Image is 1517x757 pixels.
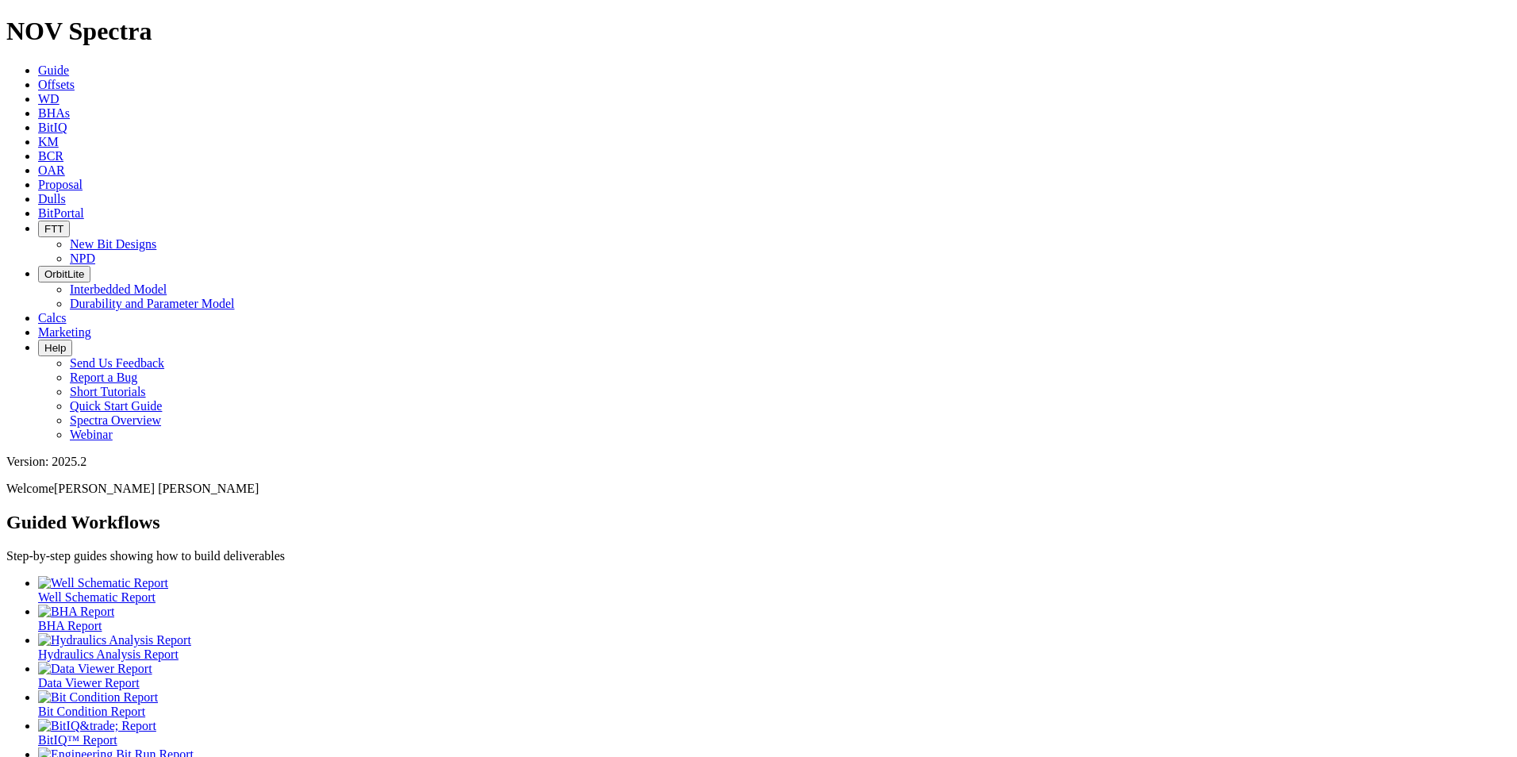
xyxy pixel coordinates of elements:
a: Proposal [38,178,83,191]
a: Send Us Feedback [70,356,164,370]
span: OrbitLite [44,268,84,280]
a: Report a Bug [70,371,137,384]
a: BHAs [38,106,70,120]
img: BHA Report [38,605,114,619]
a: Marketing [38,325,91,339]
a: BCR [38,149,63,163]
a: Offsets [38,78,75,91]
a: Quick Start Guide [70,399,162,413]
span: Bit Condition Report [38,705,145,718]
a: Guide [38,63,69,77]
button: OrbitLite [38,266,90,282]
a: Data Viewer Report Data Viewer Report [38,662,1511,690]
a: Bit Condition Report Bit Condition Report [38,690,1511,718]
img: BitIQ&trade; Report [38,719,156,733]
a: OAR [38,163,65,177]
a: Hydraulics Analysis Report Hydraulics Analysis Report [38,633,1511,661]
a: Short Tutorials [70,385,146,398]
a: Spectra Overview [70,413,161,427]
a: Interbedded Model [70,282,167,296]
a: KM [38,135,59,148]
button: Help [38,340,72,356]
img: Bit Condition Report [38,690,158,705]
span: [PERSON_NAME] [PERSON_NAME] [54,482,259,495]
h2: Guided Workflows [6,512,1511,533]
a: Durability and Parameter Model [70,297,235,310]
span: BHA Report [38,619,102,632]
a: NPD [70,252,95,265]
a: Well Schematic Report Well Schematic Report [38,576,1511,604]
a: BitIQ&trade; Report BitIQ™ Report [38,719,1511,747]
span: Hydraulics Analysis Report [38,647,179,661]
p: Step-by-step guides showing how to build deliverables [6,549,1511,563]
span: BitIQ™ Report [38,733,117,747]
p: Welcome [6,482,1511,496]
a: WD [38,92,60,106]
a: BHA Report BHA Report [38,605,1511,632]
img: Well Schematic Report [38,576,168,590]
a: BitPortal [38,206,84,220]
img: Hydraulics Analysis Report [38,633,191,647]
a: Webinar [70,428,113,441]
h1: NOV Spectra [6,17,1511,46]
span: Help [44,342,66,354]
a: Calcs [38,311,67,325]
a: BitIQ [38,121,67,134]
span: Well Schematic Report [38,590,156,604]
span: FTT [44,223,63,235]
span: Data Viewer Report [38,676,140,690]
a: New Bit Designs [70,237,156,251]
button: FTT [38,221,70,237]
a: Dulls [38,192,66,206]
img: Data Viewer Report [38,662,152,676]
div: Version: 2025.2 [6,455,1511,469]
